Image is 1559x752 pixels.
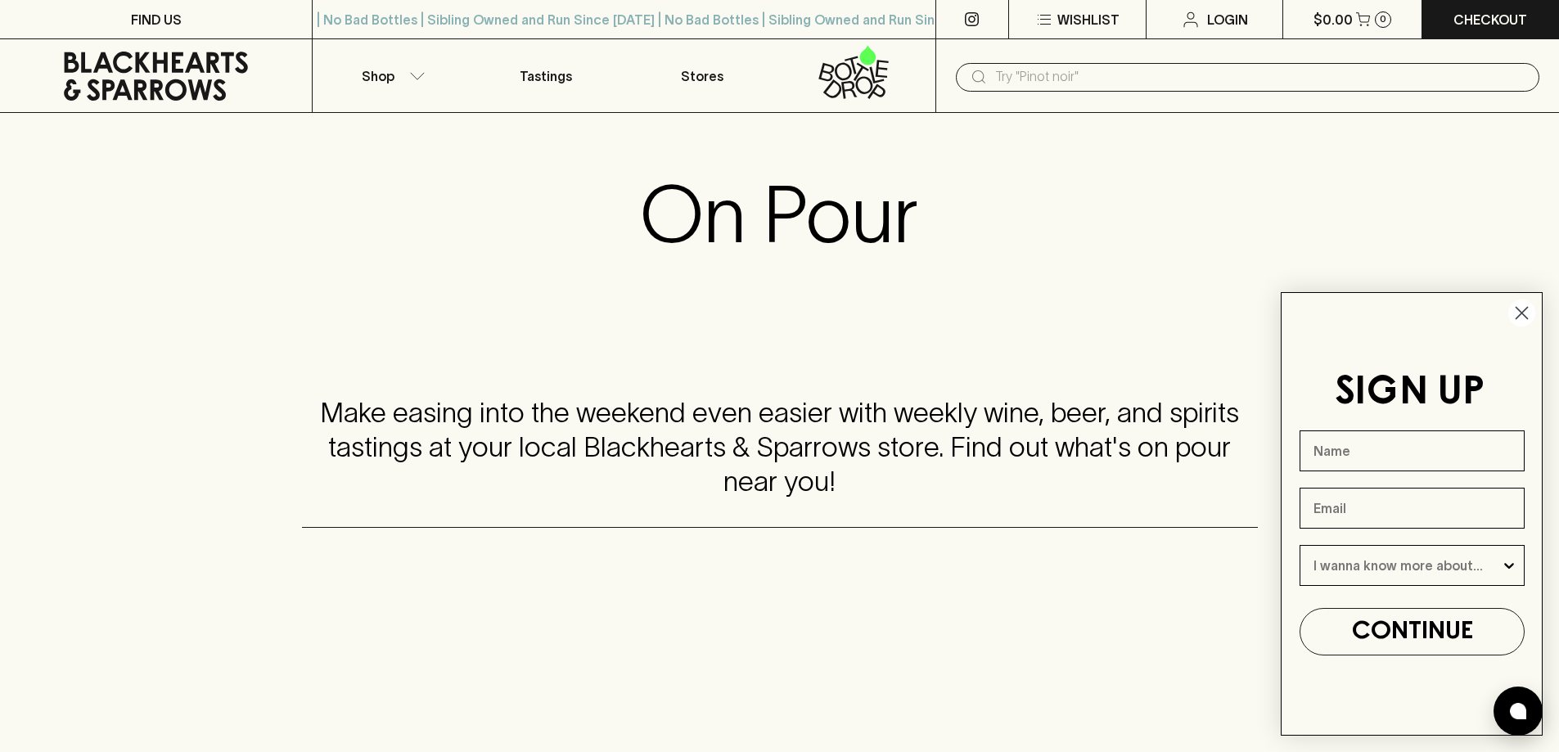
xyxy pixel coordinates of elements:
[468,39,624,112] a: Tastings
[1300,488,1525,529] input: Email
[1510,703,1526,719] img: bubble-icon
[1380,15,1386,24] p: 0
[995,64,1526,90] input: Try "Pinot noir"
[1313,546,1501,585] input: I wanna know more about...
[1264,276,1559,752] div: FLYOUT Form
[1207,10,1248,29] p: Login
[1057,10,1120,29] p: Wishlist
[362,66,394,86] p: Shop
[1453,10,1527,29] p: Checkout
[302,396,1258,499] h4: Make easing into the weekend even easier with weekly wine, beer, and spirits tastings at your loc...
[640,169,919,260] h1: On Pour
[681,66,723,86] p: Stores
[1300,608,1525,655] button: CONTINUE
[1335,374,1485,412] span: SIGN UP
[313,39,468,112] button: Shop
[131,10,182,29] p: FIND US
[1300,430,1525,471] input: Name
[1313,10,1353,29] p: $0.00
[624,39,780,112] a: Stores
[1501,546,1517,585] button: Show Options
[1507,299,1536,327] button: Close dialog
[520,66,572,86] p: Tastings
